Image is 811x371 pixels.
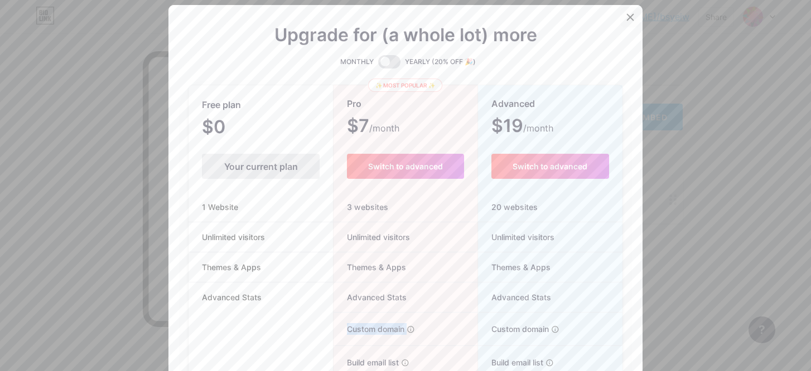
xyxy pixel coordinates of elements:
[405,56,476,67] span: YEARLY (20% OFF 🎉)
[368,162,443,171] span: Switch to advanced
[202,120,255,136] span: $0
[368,79,442,92] div: ✨ Most popular ✨
[523,121,553,135] span: /month
[491,154,609,179] button: Switch to advanced
[478,357,543,368] span: Build email list
[478,192,622,222] div: 20 websites
[478,323,549,335] span: Custom domain
[202,154,320,179] div: Your current plan
[189,291,275,303] span: Advanced Stats
[347,119,399,135] span: $7
[334,291,407,303] span: Advanced Stats
[202,95,241,115] span: Free plan
[513,162,587,171] span: Switch to advanced
[478,261,551,273] span: Themes & Apps
[347,94,361,114] span: Pro
[334,192,477,222] div: 3 websites
[478,291,551,303] span: Advanced Stats
[340,56,374,67] span: MONTHLY
[274,28,537,42] span: Upgrade for (a whole lot) more
[189,231,278,243] span: Unlimited visitors
[491,119,553,135] span: $19
[334,231,410,243] span: Unlimited visitors
[189,201,252,213] span: 1 Website
[334,323,404,335] span: Custom domain
[478,231,554,243] span: Unlimited visitors
[491,94,535,114] span: Advanced
[369,121,399,135] span: /month
[347,154,464,179] button: Switch to advanced
[334,261,406,273] span: Themes & Apps
[189,261,274,273] span: Themes & Apps
[334,357,399,368] span: Build email list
